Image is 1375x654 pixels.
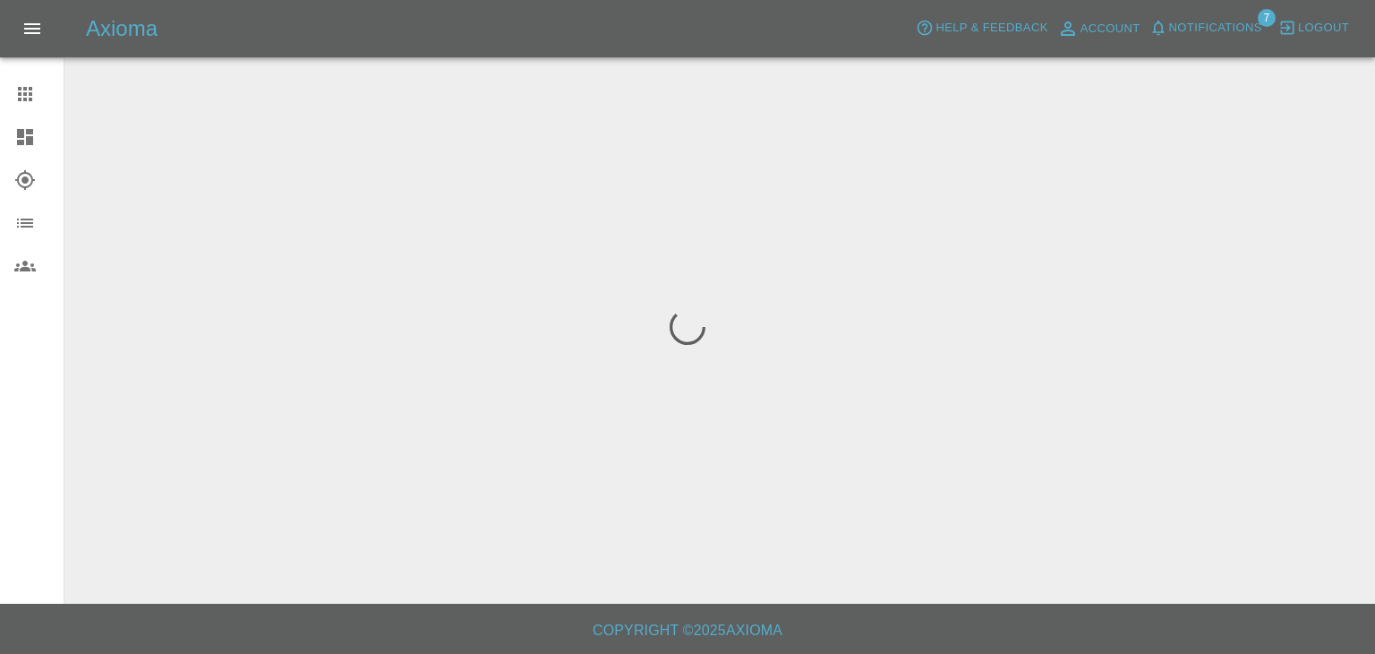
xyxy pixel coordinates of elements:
span: Logout [1298,18,1349,39]
span: 7 [1258,9,1276,27]
a: Account [1053,14,1145,43]
span: Help & Feedback [935,18,1047,39]
h5: Axioma [86,14,158,43]
span: Notifications [1169,18,1262,39]
button: Notifications [1145,14,1267,42]
span: Account [1080,19,1140,39]
button: Open drawer [11,7,54,50]
button: Help & Feedback [911,14,1052,42]
h6: Copyright © 2025 Axioma [14,618,1361,643]
button: Logout [1274,14,1354,42]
